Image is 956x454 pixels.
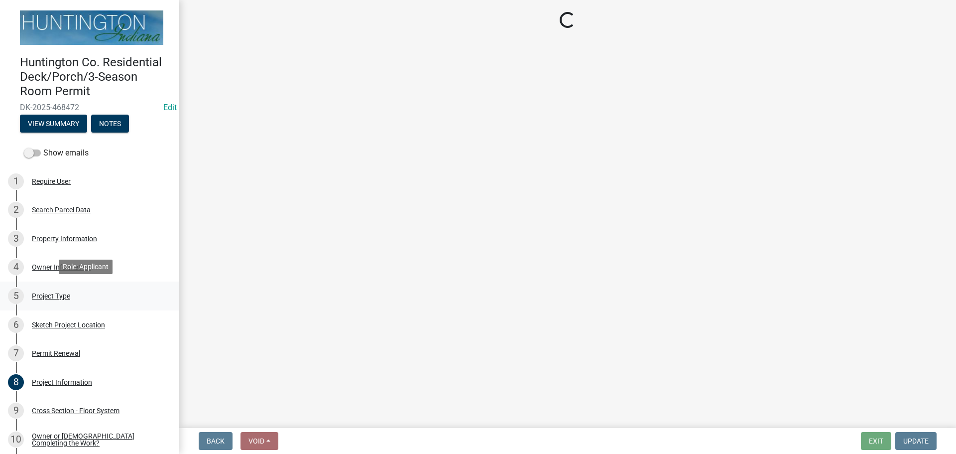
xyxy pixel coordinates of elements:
[24,147,89,159] label: Show emails
[8,432,24,448] div: 10
[8,374,24,390] div: 8
[8,173,24,189] div: 1
[20,10,163,45] img: Huntington County, Indiana
[32,379,92,386] div: Project Information
[91,115,129,133] button: Notes
[32,235,97,242] div: Property Information
[240,432,278,450] button: Void
[8,231,24,247] div: 3
[20,115,87,133] button: View Summary
[32,433,163,447] div: Owner or [DEMOGRAPHIC_DATA] Completing the Work?
[8,345,24,361] div: 7
[8,317,24,333] div: 6
[32,407,119,414] div: Cross Section - Floor System
[207,437,225,445] span: Back
[895,432,937,450] button: Update
[32,178,71,185] div: Require User
[20,120,87,128] wm-modal-confirm: Summary
[861,432,891,450] button: Exit
[163,103,177,112] a: Edit
[20,103,159,112] span: DK-2025-468472
[199,432,233,450] button: Back
[8,403,24,419] div: 9
[32,293,70,300] div: Project Type
[8,259,24,275] div: 4
[248,437,264,445] span: Void
[32,206,91,213] div: Search Parcel Data
[163,103,177,112] wm-modal-confirm: Edit Application Number
[903,437,929,445] span: Update
[32,321,105,328] div: Sketch Project Location
[91,120,129,128] wm-modal-confirm: Notes
[59,260,113,274] div: Role: Applicant
[8,202,24,218] div: 2
[32,350,80,357] div: Permit Renewal
[32,264,91,271] div: Owner Information
[8,288,24,304] div: 5
[20,55,171,98] h4: Huntington Co. Residential Deck/Porch/3-Season Room Permit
